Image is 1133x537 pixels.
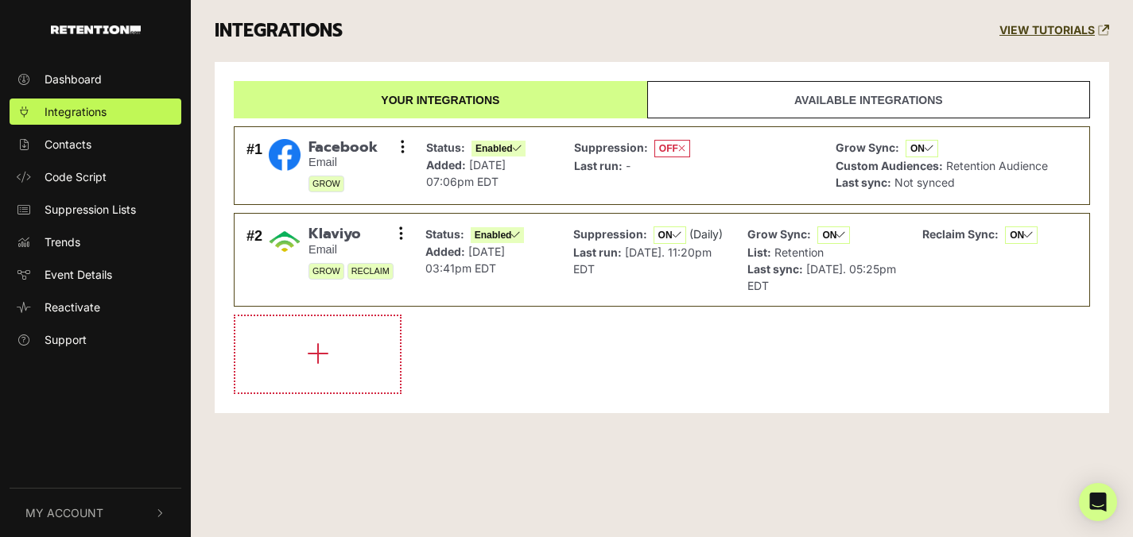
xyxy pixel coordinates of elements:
strong: Grow Sync: [747,227,811,241]
span: Integrations [45,103,107,120]
span: ON [817,226,850,244]
a: Trends [10,229,181,255]
strong: Suppression: [573,227,647,241]
span: ON [654,226,686,244]
a: Support [10,326,181,353]
span: Enabled [471,141,526,156]
a: Integrations [10,99,181,125]
a: Available integrations [647,81,1090,118]
span: Trends [45,234,80,250]
span: Dashboard [45,71,102,87]
span: (Daily) [689,227,723,241]
span: Support [45,331,87,348]
small: Email [308,156,378,169]
small: Email [308,243,394,257]
span: Event Details [45,266,112,283]
a: Reactivate [10,294,181,320]
strong: Status: [425,227,464,241]
h3: INTEGRATIONS [215,20,343,42]
span: Enabled [471,227,525,243]
div: Open Intercom Messenger [1079,483,1117,521]
strong: Added: [425,245,465,258]
strong: Status: [426,141,465,154]
span: OFF [654,140,690,157]
span: Retention Audience [946,159,1048,172]
a: VIEW TUTORIALS [999,24,1109,37]
a: Event Details [10,261,181,288]
img: Retention.com [51,25,141,34]
span: - [626,159,631,172]
strong: Reclaim Sync: [922,227,999,241]
span: My Account [25,504,103,521]
a: Contacts [10,131,181,157]
span: Reactivate [45,299,100,315]
strong: Last sync: [836,176,891,189]
span: [DATE] 07:06pm EDT [426,158,506,188]
a: Dashboard [10,66,181,92]
strong: Suppression: [574,141,648,154]
span: GROW [308,176,344,192]
span: Code Script [45,168,107,185]
span: Klaviyo [308,226,394,243]
strong: Added: [426,158,466,172]
a: Suppression Lists [10,196,181,222]
img: Facebook [269,139,301,171]
strong: Grow Sync: [836,141,899,154]
span: GROW [308,263,344,280]
div: #1 [246,139,262,193]
div: #2 [246,226,262,294]
strong: Last run: [573,245,622,259]
span: Not synced [894,176,955,189]
img: Klaviyo [269,226,301,257]
span: Contacts [45,136,91,153]
span: RECLAIM [347,263,394,280]
span: [DATE]. 05:25pm EDT [747,262,896,292]
a: Code Script [10,164,181,190]
span: ON [906,140,938,157]
span: [DATE]. 11:20pm EDT [573,245,712,276]
button: My Account [10,489,181,537]
span: Retention [774,245,824,259]
strong: Custom Audiences: [836,159,943,172]
span: Facebook [308,139,378,156]
strong: Last run: [574,159,623,172]
span: ON [1005,226,1038,244]
strong: Last sync: [747,262,803,276]
span: Suppression Lists [45,201,136,218]
a: Your integrations [234,81,647,118]
strong: List: [747,245,771,259]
